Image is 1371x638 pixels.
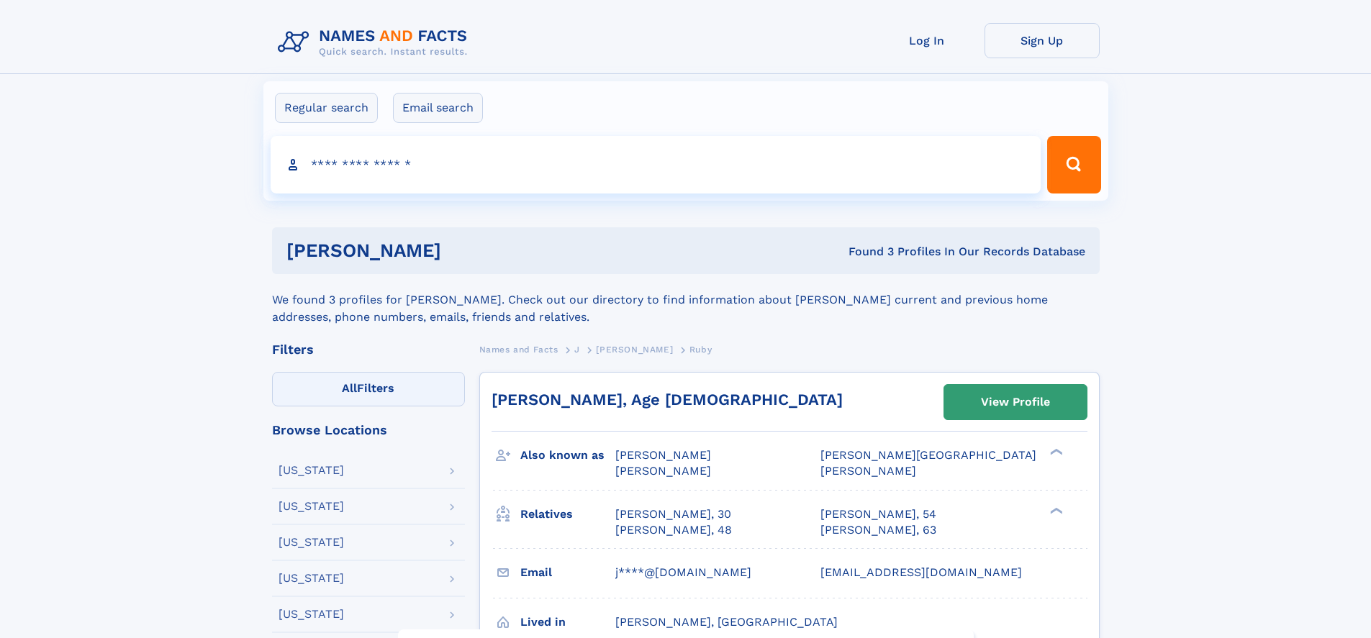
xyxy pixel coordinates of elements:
a: [PERSON_NAME], Age [DEMOGRAPHIC_DATA] [492,391,843,409]
span: [PERSON_NAME][GEOGRAPHIC_DATA] [820,448,1036,462]
a: [PERSON_NAME], 54 [820,506,936,522]
div: [US_STATE] [279,609,344,620]
div: We found 3 profiles for [PERSON_NAME]. Check out our directory to find information about [PERSON_... [272,274,1100,326]
h3: Email [520,560,615,585]
div: Browse Locations [272,424,465,437]
a: View Profile [944,385,1087,419]
div: ❯ [1046,447,1064,457]
a: Log In [869,23,985,58]
div: [US_STATE] [279,573,344,584]
label: Filters [272,372,465,406]
a: [PERSON_NAME], 48 [615,522,732,538]
div: [US_STATE] [279,501,344,512]
span: [PERSON_NAME] [596,345,673,355]
a: Names and Facts [479,340,558,358]
img: Logo Names and Facts [272,23,479,62]
div: [US_STATE] [279,465,344,476]
span: [PERSON_NAME] [820,464,916,478]
h3: Lived in [520,610,615,634]
div: ❯ [1046,506,1064,515]
div: Found 3 Profiles In Our Records Database [645,244,1085,260]
h3: Also known as [520,443,615,468]
button: Search Button [1047,136,1100,193]
div: Filters [272,343,465,356]
span: Ruby [689,345,712,355]
span: [PERSON_NAME] [615,464,711,478]
a: Sign Up [985,23,1100,58]
div: View Profile [981,386,1050,419]
span: All [342,381,357,395]
h3: Relatives [520,502,615,527]
label: Regular search [275,93,378,123]
span: [PERSON_NAME] [615,448,711,462]
label: Email search [393,93,483,123]
a: [PERSON_NAME], 30 [615,506,731,522]
span: [PERSON_NAME], [GEOGRAPHIC_DATA] [615,615,838,629]
input: search input [271,136,1041,193]
span: [EMAIL_ADDRESS][DOMAIN_NAME] [820,565,1022,579]
a: [PERSON_NAME] [596,340,673,358]
a: [PERSON_NAME], 63 [820,522,936,538]
div: [US_STATE] [279,537,344,548]
a: J [574,340,580,358]
span: J [574,345,580,355]
h1: [PERSON_NAME] [286,242,645,260]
